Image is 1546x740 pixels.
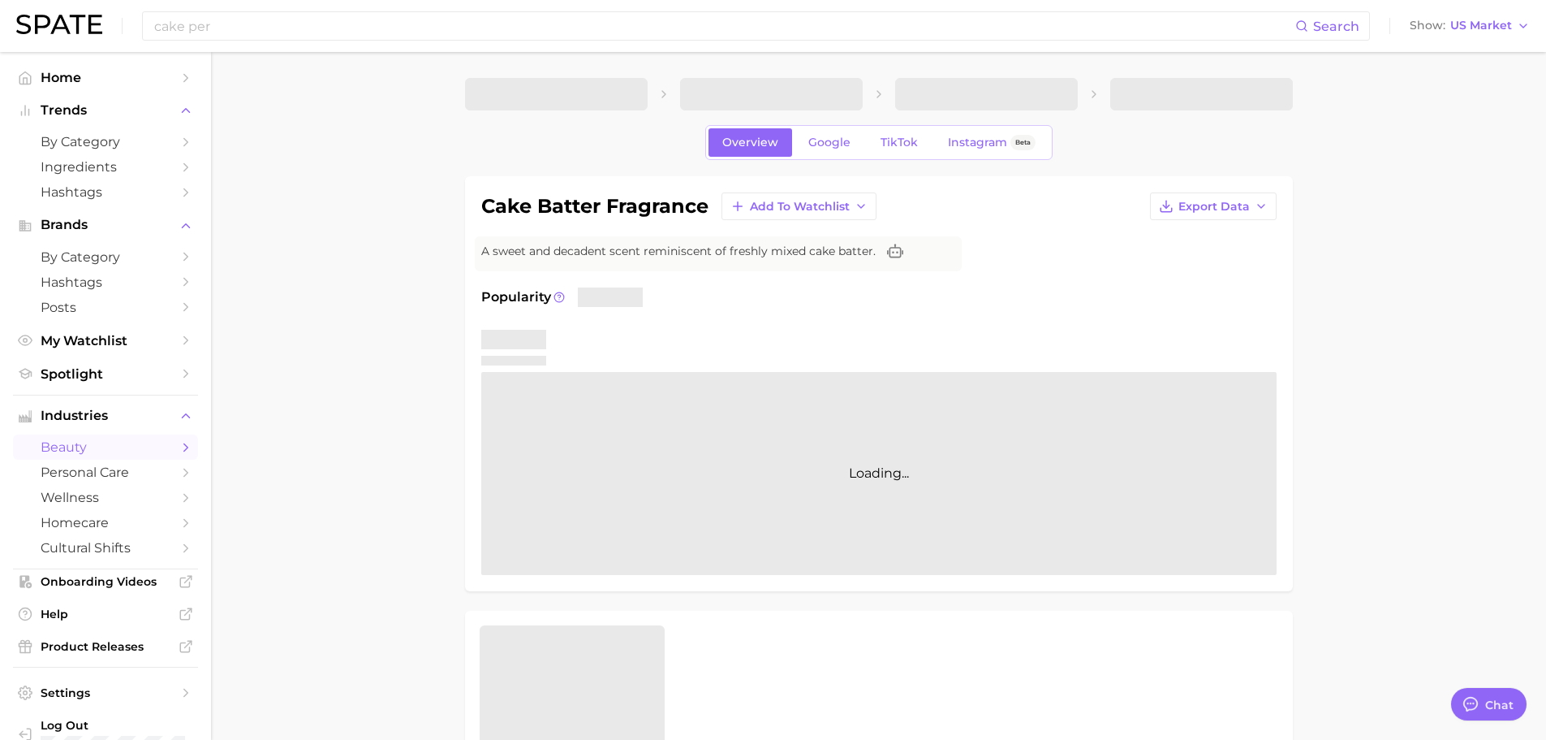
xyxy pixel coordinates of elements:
[41,718,206,733] span: Log Out
[41,218,170,232] span: Brands
[867,128,932,157] a: TikTok
[481,372,1277,575] div: Loading...
[1313,19,1359,34] span: Search
[41,607,170,621] span: Help
[722,136,778,149] span: Overview
[481,243,876,260] span: A sweet and decadent scent reminiscent of freshly mixed cake batter.
[41,409,170,423] span: Industries
[153,12,1295,40] input: Search here for a brand, industry, or ingredient
[41,686,170,700] span: Settings
[1150,193,1277,220] button: Export Data
[1406,15,1534,37] button: ShowUS Market
[13,129,198,154] a: by Category
[13,295,198,320] a: Posts
[808,136,851,149] span: Google
[881,136,918,149] span: TikTok
[41,366,170,382] span: Spotlight
[13,435,198,460] a: beauty
[41,490,170,505] span: wellness
[13,404,198,428] button: Industries
[934,128,1049,157] a: InstagramBeta
[13,634,198,659] a: Product Releases
[13,569,198,594] a: Onboarding Videos
[16,15,102,34] img: SPATE
[948,136,1007,149] span: Instagram
[41,465,170,480] span: personal care
[41,540,170,556] span: cultural shifts
[41,159,170,175] span: Ingredients
[13,535,198,560] a: cultural shifts
[13,510,198,535] a: homecare
[41,300,170,315] span: Posts
[13,98,198,123] button: Trends
[41,515,170,530] span: homecare
[1450,21,1512,30] span: US Market
[13,460,198,485] a: personal care
[41,574,170,589] span: Onboarding Videos
[41,333,170,348] span: My Watchlist
[750,200,850,214] span: Add to Watchlist
[41,134,170,149] span: by Category
[13,180,198,205] a: Hashtags
[13,213,198,237] button: Brands
[41,439,170,455] span: beauty
[481,197,708,216] h1: cake batter fragrance
[13,602,198,626] a: Help
[41,184,170,200] span: Hashtags
[13,65,198,90] a: Home
[41,70,170,85] span: Home
[13,485,198,510] a: wellness
[721,193,876,220] button: Add to Watchlist
[13,361,198,387] a: Spotlight
[13,328,198,353] a: My Watchlist
[41,103,170,118] span: Trends
[41,639,170,654] span: Product Releases
[13,270,198,295] a: Hashtags
[41,275,170,290] span: Hashtags
[13,245,198,270] a: by Category
[1015,136,1031,149] span: Beta
[481,288,551,307] span: Popularity
[13,154,198,180] a: Ingredients
[1410,21,1445,30] span: Show
[41,249,170,265] span: by Category
[13,681,198,705] a: Settings
[1178,200,1250,214] span: Export Data
[708,128,792,157] a: Overview
[795,128,864,157] a: Google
